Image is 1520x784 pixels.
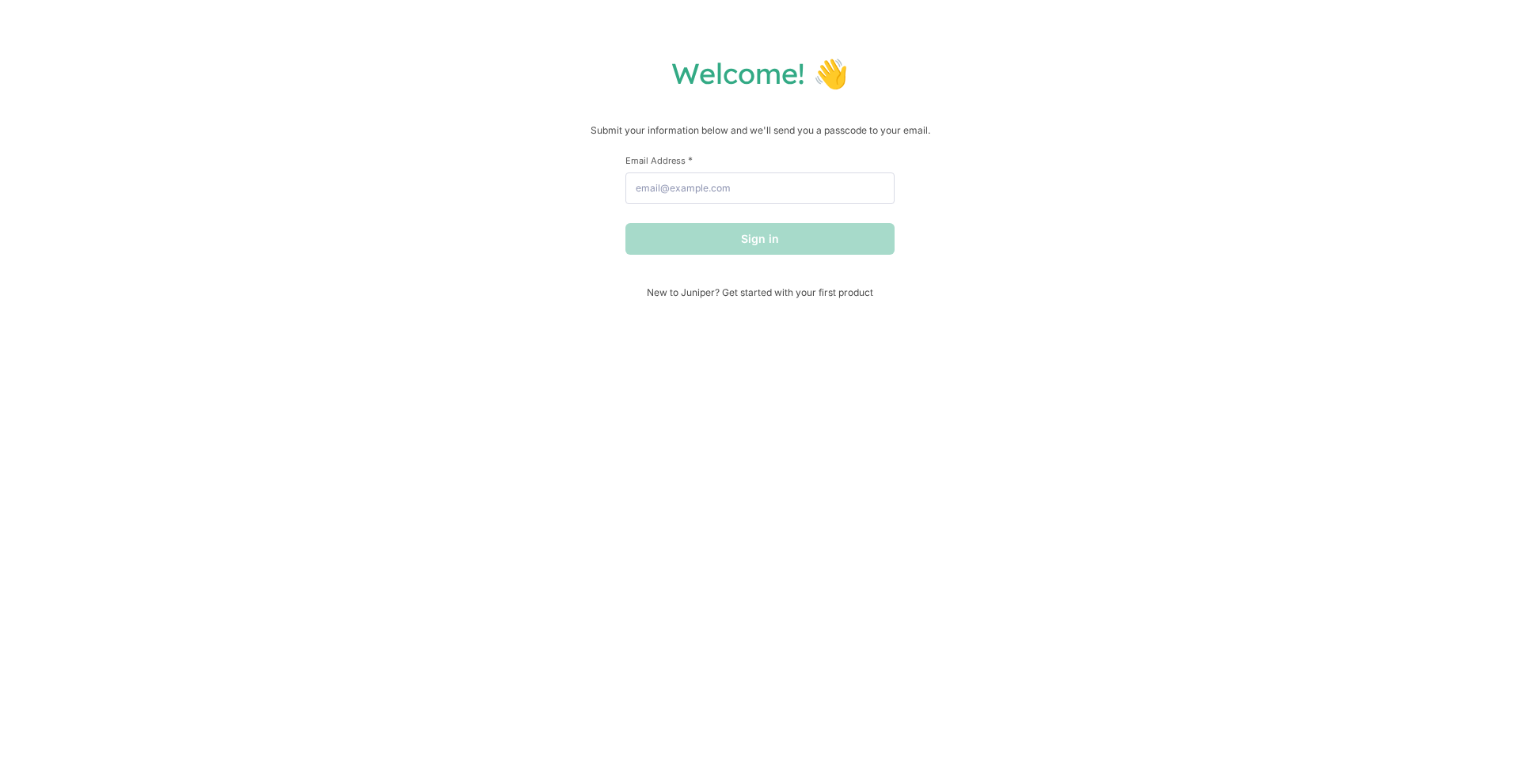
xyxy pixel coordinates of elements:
[625,172,895,204] input: email@example.com
[625,154,895,166] label: Email Address
[625,286,895,298] span: New to Juniper? Get started with your first product
[16,123,1504,138] p: Submit your information below and we'll send you a passcode to your email.
[16,55,1504,91] h1: Welcome! 👋
[688,154,693,166] span: This field is required.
